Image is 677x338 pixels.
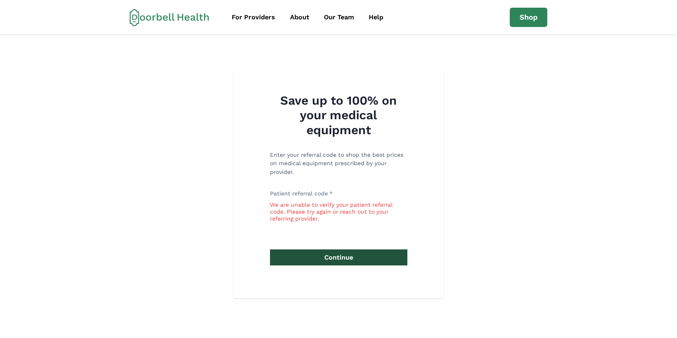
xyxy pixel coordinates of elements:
a: Shop [510,8,548,27]
div: We are unable to verify your patient referral code. Please try again or reach out to your referri... [270,201,407,222]
div: About [290,12,309,22]
button: Continue [270,249,407,266]
a: For Providers [226,9,282,26]
a: Help [362,9,390,26]
h2: Save up to 100% on your medical equipment [270,93,407,137]
a: Our Team [317,9,361,26]
div: For Providers [232,12,275,22]
div: Our Team [324,12,354,22]
label: Patient referral code [270,189,333,198]
p: Enter your referral code to shop the best prices on medical equipment prescribed by your provider. [270,151,407,176]
a: About [283,9,316,26]
div: Help [369,12,383,22]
